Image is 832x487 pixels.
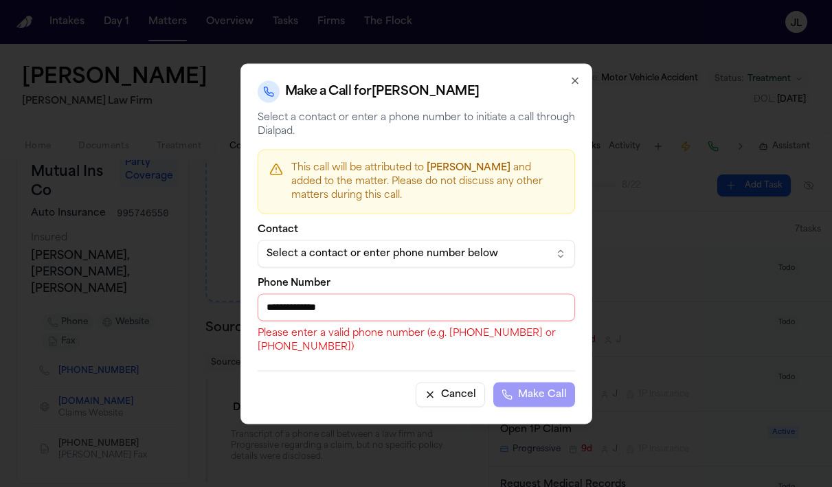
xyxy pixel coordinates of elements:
label: Contact [258,225,575,234]
button: Cancel [416,382,485,407]
label: Phone Number [258,278,575,288]
div: Select a contact or enter phone number below [267,247,544,260]
span: [PERSON_NAME] [427,162,510,172]
p: Please enter a valid phone number (e.g. [PHONE_NUMBER] or [PHONE_NUMBER]) [258,326,575,354]
p: This call will be attributed to and added to the matter. Please do not discuss any other matters ... [291,161,563,202]
h2: Make a Call for [PERSON_NAME] [285,82,480,101]
p: Select a contact or enter a phone number to initiate a call through Dialpad. [258,111,575,138]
